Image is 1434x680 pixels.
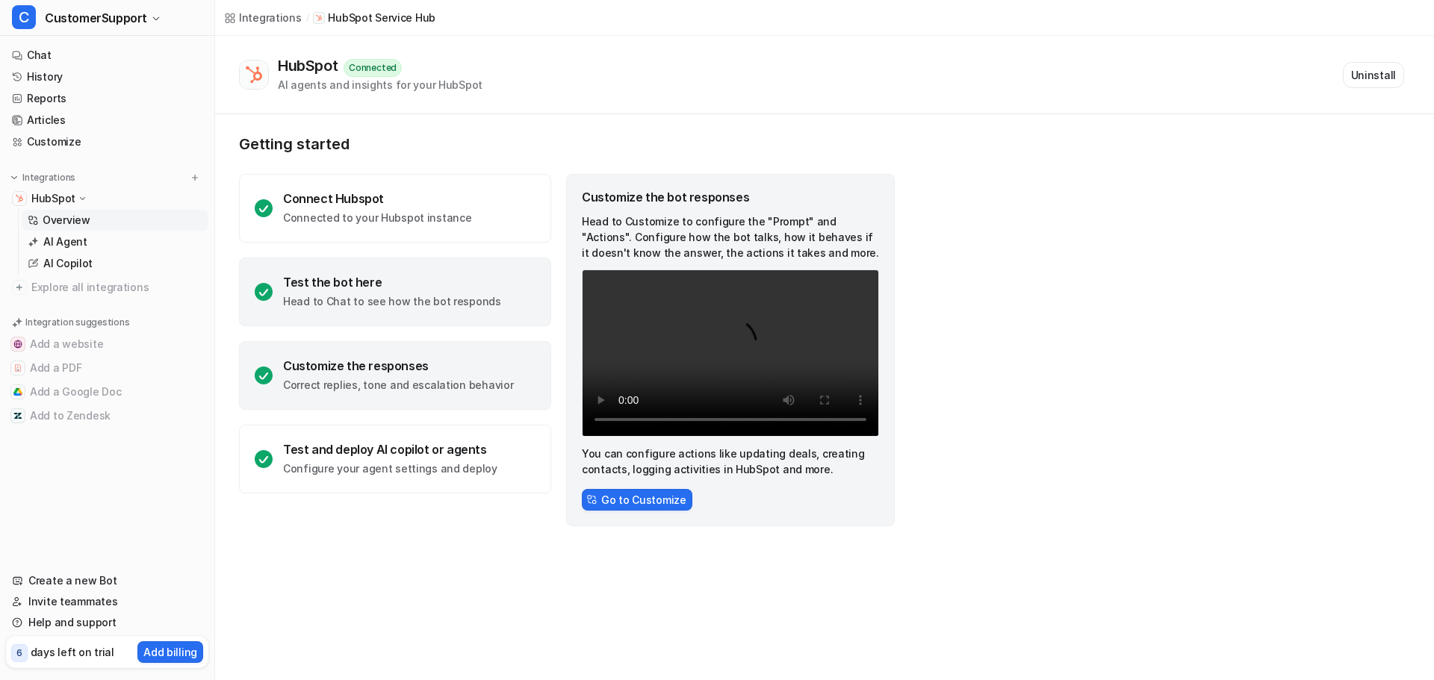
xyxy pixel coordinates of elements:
a: History [6,66,208,87]
a: Integrations [224,10,302,25]
a: Chat [6,45,208,66]
p: AI Copilot [43,256,93,271]
a: AI Copilot [22,253,208,274]
p: Correct replies, tone and escalation behavior [283,378,513,393]
p: Getting started [239,135,896,153]
a: Help and support [6,612,208,633]
p: Connected to your Hubspot instance [283,210,471,225]
button: Go to Customize [582,489,692,511]
img: Add a website [13,340,22,349]
button: Add a PDFAdd a PDF [6,356,208,380]
button: Add a websiteAdd a website [6,332,208,356]
span: CustomerSupport [45,7,147,28]
span: C [12,5,36,29]
p: Configure your agent settings and deploy [283,461,497,476]
img: HubSpot [15,194,24,203]
p: 6 [16,646,22,660]
p: Integrations [22,172,75,184]
button: Integrations [6,170,80,185]
p: Integration suggestions [25,316,129,329]
img: Add a PDF [13,364,22,372]
a: Overview [22,210,208,231]
div: Connect Hubspot [283,191,471,206]
p: AI Agent [43,234,87,249]
p: Head to Chat to see how the bot responds [283,294,501,309]
span: Explore all integrations [31,275,202,299]
a: HubSpot Service Hub iconHubSpot Service Hub [313,10,435,25]
a: Articles [6,110,208,131]
a: Invite teammates [6,591,208,612]
p: Add billing [143,644,197,660]
button: Add to ZendeskAdd to Zendesk [6,404,208,428]
img: explore all integrations [12,280,27,295]
div: Customize the bot responses [582,190,879,205]
img: menu_add.svg [190,172,200,183]
img: HubSpot Service Hub [243,64,264,85]
a: Create a new Bot [6,570,208,591]
div: Customize the responses [283,358,513,373]
a: AI Agent [22,231,208,252]
div: Connected [344,59,402,77]
a: Explore all integrations [6,277,208,298]
a: Reports [6,88,208,109]
p: Overview [43,213,90,228]
div: Integrations [239,10,302,25]
button: Uninstall [1343,62,1404,88]
img: Add to Zendesk [13,411,22,420]
p: HubSpot [31,191,75,206]
span: / [306,11,309,25]
img: CustomizeIcon [586,494,597,505]
a: Customize [6,131,208,152]
img: HubSpot Service Hub icon [315,14,323,22]
img: expand menu [9,172,19,183]
img: Add a Google Doc [13,387,22,396]
p: Head to Customize to configure the "Prompt" and "Actions". Configure how the bot talks, how it be... [582,213,879,261]
video: Your browser does not support the video tag. [582,269,879,437]
button: Add a Google DocAdd a Google Doc [6,380,208,404]
p: HubSpot Service Hub [328,10,435,25]
div: HubSpot [278,57,344,75]
div: AI agents and insights for your HubSpot [278,77,482,93]
p: You can configure actions like updating deals, creating contacts, logging activities in HubSpot a... [582,446,879,477]
p: days left on trial [31,644,114,660]
button: Add billing [137,641,203,663]
div: Test the bot here [283,275,501,290]
div: Test and deploy AI copilot or agents [283,442,497,457]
